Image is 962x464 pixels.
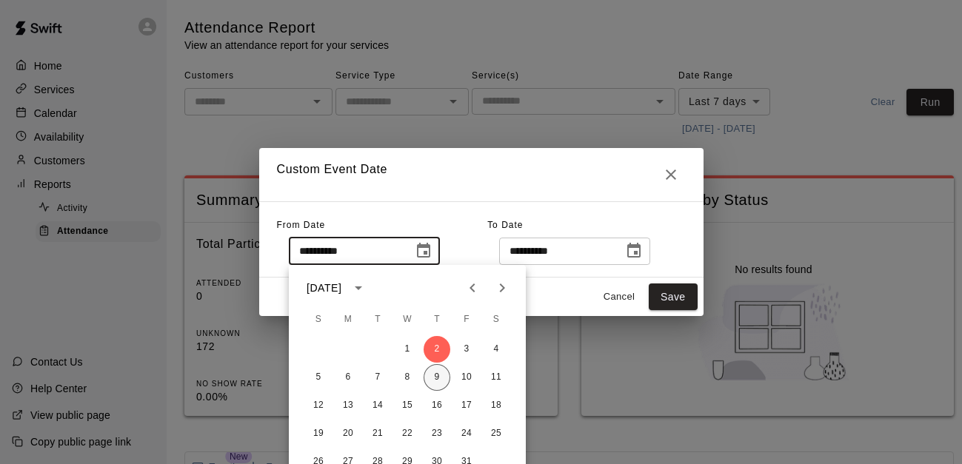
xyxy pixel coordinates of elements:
[656,160,686,189] button: Close
[394,392,421,419] button: 15
[364,305,391,334] span: Tuesday
[335,364,361,391] button: 6
[487,273,517,303] button: Next month
[364,420,391,447] button: 21
[305,305,332,334] span: Sunday
[394,364,421,391] button: 8
[335,392,361,419] button: 13
[394,305,421,334] span: Wednesday
[346,275,371,300] button: calendar view is open, switch to year view
[305,392,332,419] button: 12
[453,420,480,447] button: 24
[424,336,450,363] button: 2
[453,392,480,419] button: 17
[483,392,510,419] button: 18
[409,236,438,266] button: Choose date, selected date is Oct 2, 2025
[394,336,421,363] button: 1
[305,364,332,391] button: 5
[335,420,361,447] button: 20
[619,236,649,266] button: Choose date, selected date is Oct 9, 2025
[364,392,391,419] button: 14
[307,280,341,296] div: [DATE]
[277,220,326,230] span: From Date
[424,305,450,334] span: Thursday
[458,273,487,303] button: Previous month
[424,364,450,391] button: 9
[364,364,391,391] button: 7
[487,220,523,230] span: To Date
[259,148,704,201] h2: Custom Event Date
[424,392,450,419] button: 16
[483,364,510,391] button: 11
[335,305,361,334] span: Monday
[483,305,510,334] span: Saturday
[394,420,421,447] button: 22
[595,286,643,309] button: Cancel
[305,420,332,447] button: 19
[453,364,480,391] button: 10
[424,420,450,447] button: 23
[483,420,510,447] button: 25
[483,336,510,363] button: 4
[453,336,480,363] button: 3
[649,283,698,311] button: Save
[453,305,480,334] span: Friday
